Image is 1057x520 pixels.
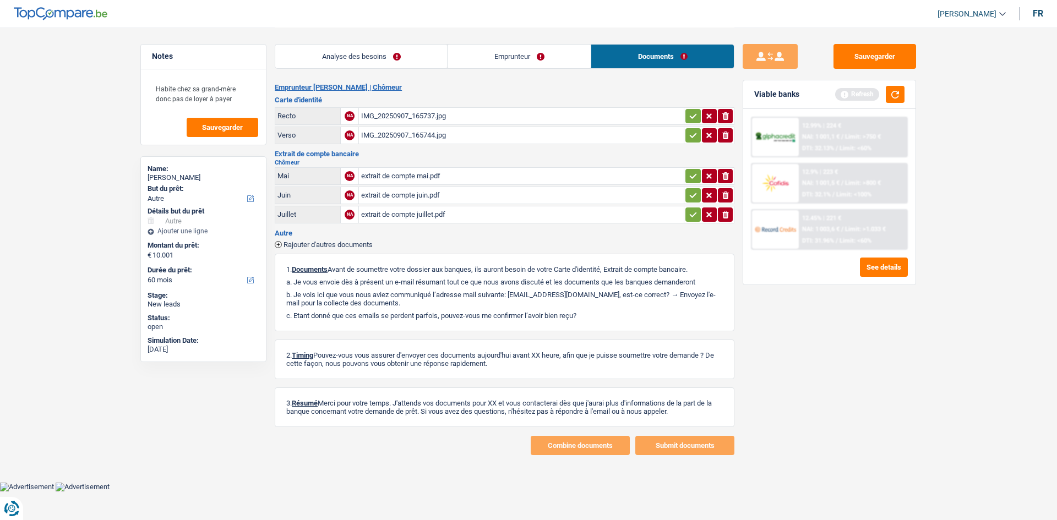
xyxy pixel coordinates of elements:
div: Status: [148,314,259,322]
div: Refresh [835,88,879,100]
div: Mai [277,172,338,180]
div: Verso [277,131,338,139]
span: Résumé [292,399,318,407]
span: € [148,251,151,260]
p: b. Je vois ici que vous nous aviez communiqué l’adresse mail suivante: [EMAIL_ADDRESS][DOMAIN_NA... [286,291,723,307]
span: Rajouter d'autres documents [284,241,373,248]
div: Ajouter une ligne [148,227,259,235]
button: See details [860,258,908,277]
div: NA [345,210,355,220]
img: AlphaCredit [755,131,796,144]
img: Advertisement [56,483,110,491]
p: 3. Merci pour votre temps. J'attends vos documents pour XX et vous contacterai dès que j'aurai p... [286,399,723,415]
span: Limit: >1.033 € [845,226,886,233]
div: Recto [277,112,338,120]
div: Name: [148,165,259,173]
div: Simulation Date: [148,336,259,345]
span: Limit: <100% [836,191,871,198]
h5: Notes [152,52,255,61]
div: NA [345,171,355,181]
div: open [148,322,259,331]
h2: Chômeur [275,160,734,166]
span: / [841,133,843,140]
div: 12.9% | 223 € [802,168,838,176]
a: Analyse des besoins [275,45,447,68]
button: Rajouter d'autres documents [275,241,373,248]
p: c. Etant donné que ces emails se perdent parfois, pouvez-vous me confirmer l’avoir bien reçu? [286,311,723,320]
span: NAI: 1 003,6 € [802,226,840,233]
label: Montant du prêt: [148,241,257,250]
span: / [841,226,843,233]
div: NA [345,130,355,140]
button: Sauvegarder [187,118,258,137]
div: IMG_20250907_165744.jpg [361,127,682,144]
div: Détails but du prêt [148,207,259,216]
span: [PERSON_NAME] [938,9,996,19]
span: NAI: 1 001,1 € [802,133,840,140]
div: fr [1033,8,1043,19]
span: Limit: <60% [840,237,871,244]
div: Juin [277,191,338,199]
span: Timing [292,351,313,359]
h2: Emprunteur [PERSON_NAME] | Chômeur [275,83,734,92]
span: / [841,179,843,187]
img: Record Credits [755,219,796,239]
div: Stage: [148,291,259,300]
div: extrait de compte juin.pdf [361,187,682,204]
div: Juillet [277,210,338,218]
div: New leads [148,300,259,309]
div: extrait de compte juillet.pdf [361,206,682,223]
label: But du prêt: [148,184,257,193]
span: / [836,145,838,152]
button: Submit documents [635,436,734,455]
img: TopCompare Logo [14,7,107,20]
div: Viable banks [754,90,799,99]
div: NA [345,190,355,200]
span: / [832,191,835,198]
h3: Carte d'identité [275,96,734,103]
button: Combine documents [531,436,630,455]
label: Durée du prêt: [148,266,257,275]
span: Limit: <60% [840,145,871,152]
div: extrait de compte mai.pdf [361,168,682,184]
div: 12.99% | 224 € [802,122,841,129]
p: a. Je vous envoie dès à présent un e-mail résumant tout ce que nous avons discuté et les doc... [286,278,723,286]
span: NAI: 1 001,5 € [802,179,840,187]
span: DTI: 31.96% [802,237,834,244]
div: IMG_20250907_165737.jpg [361,108,682,124]
div: [PERSON_NAME] [148,173,259,182]
p: 1. Avant de soumettre votre dossier aux banques, ils auront besoin de votre Carte d'identité, Ext... [286,265,723,273]
span: Limit: >750 € [845,133,881,140]
span: DTI: 32.13% [802,145,834,152]
span: Documents [292,265,328,273]
img: Cofidis [755,173,796,193]
span: / [836,237,838,244]
h3: Extrait de compte bancaire [275,150,734,157]
span: DTI: 32.1% [802,191,831,198]
div: [DATE] [148,345,259,354]
a: Documents [591,45,734,68]
div: 12.45% | 221 € [802,215,841,222]
span: Limit: >800 € [845,179,881,187]
p: 2. Pouvez-vous vous assurer d'envoyer ces documents aujourd'hui avant XX heure, afin que je puiss... [286,351,723,368]
a: [PERSON_NAME] [929,5,1006,23]
h3: Autre [275,229,734,237]
a: Emprunteur [448,45,591,68]
div: NA [345,111,355,121]
button: Sauvegarder [833,44,916,69]
span: Sauvegarder [202,124,243,131]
